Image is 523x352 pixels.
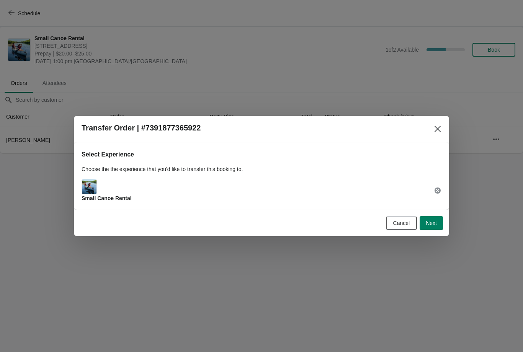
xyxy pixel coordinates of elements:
h2: Select Experience [82,150,441,159]
button: Close [431,122,445,136]
span: Small Canoe Rental [82,195,132,201]
img: Main Experience Image [82,179,96,194]
button: Next [420,216,443,230]
span: Cancel [393,220,410,226]
p: Choose the the experience that you'd like to transfer this booking to. [82,165,441,173]
h2: Transfer Order | #7391877365922 [82,124,201,132]
span: Next [426,220,437,226]
button: Cancel [386,216,417,230]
